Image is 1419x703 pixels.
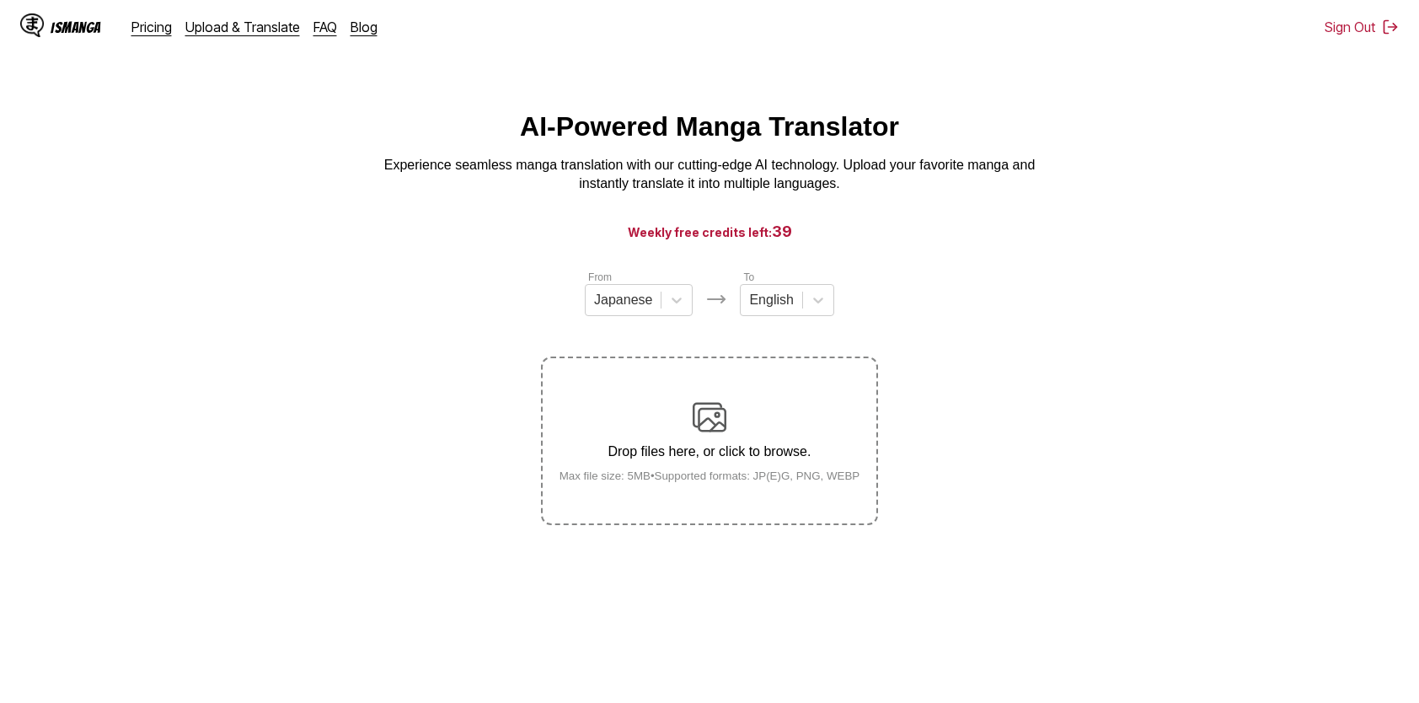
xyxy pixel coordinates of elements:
a: Blog [351,19,378,35]
a: IsManga LogoIsManga [20,13,131,40]
a: Pricing [131,19,172,35]
p: Experience seamless manga translation with our cutting-edge AI technology. Upload your favorite m... [372,156,1047,194]
button: Sign Out [1325,19,1399,35]
img: IsManga Logo [20,13,44,37]
img: Sign out [1382,19,1399,35]
span: 39 [772,223,792,240]
label: To [743,271,754,283]
h3: Weekly free credits left: [40,221,1379,242]
h1: AI-Powered Manga Translator [520,111,899,142]
small: Max file size: 5MB • Supported formats: JP(E)G, PNG, WEBP [546,470,874,482]
a: FAQ [313,19,337,35]
a: Upload & Translate [185,19,300,35]
p: Drop files here, or click to browse. [546,444,874,459]
div: IsManga [51,19,101,35]
label: From [588,271,612,283]
img: Languages icon [706,289,726,309]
